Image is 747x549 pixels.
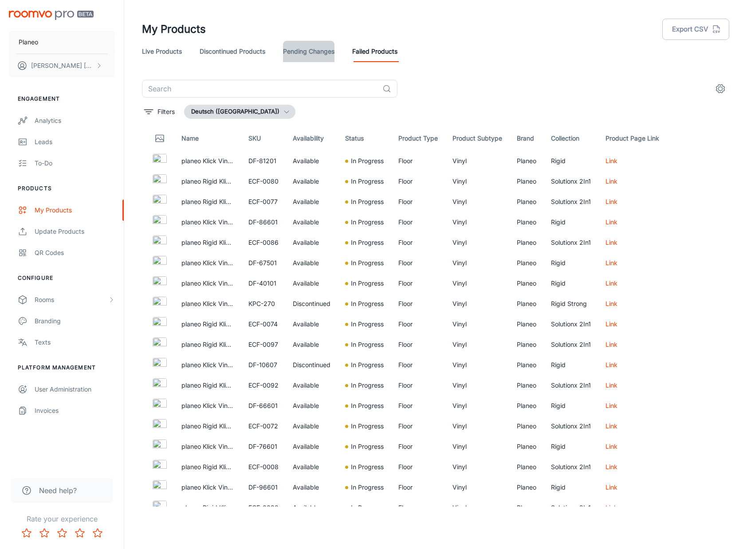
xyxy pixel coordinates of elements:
[286,253,338,273] td: Available
[200,41,265,62] a: Discontinued Products
[286,375,338,396] td: Available
[35,205,115,215] div: My Products
[35,248,115,258] div: QR Codes
[35,337,115,347] div: Texts
[181,238,234,247] p: planeo Rigid Klick Vinyl - SolutionX 2in1 [PERSON_NAME] Naturbraun | Trittschalldämmung integr. (...
[605,320,617,328] a: Link
[544,498,598,518] td: Solutionx 2In1
[174,126,241,151] th: Name
[605,422,617,430] a: Link
[351,197,384,207] p: In Progress
[445,314,510,334] td: Vinyl
[351,299,384,309] p: In Progress
[391,477,445,498] td: Floor
[181,462,234,472] p: planeo Rigid Klick Vinyl - SolutionX 2in1 [PERSON_NAME] Hellbraun | Trittschalldämmung integr. (E...
[544,355,598,375] td: Rigid
[31,61,94,71] p: [PERSON_NAME] [PERSON_NAME]
[544,457,598,477] td: Solutionx 2In1
[544,126,598,151] th: Collection
[391,498,445,518] td: Floor
[544,151,598,171] td: Rigid
[544,334,598,355] td: Solutionx 2In1
[35,137,115,147] div: Leads
[510,355,544,375] td: Planeo
[286,396,338,416] td: Available
[391,396,445,416] td: Floor
[605,259,617,267] a: Link
[351,421,384,431] p: In Progress
[445,151,510,171] td: Vinyl
[181,319,234,329] p: planeo Rigid Klick Vinyl - SolutionX 2in1 [PERSON_NAME] Cremeweiß | Trittschalldämmung integr. (E...
[241,314,286,334] td: ECF-0074
[181,217,234,227] p: planeo Klick Vinyl - Rigid Betonhell Zero (DF-86601)
[9,54,115,77] button: [PERSON_NAME] [PERSON_NAME]
[605,239,617,246] a: Link
[445,171,510,192] td: Vinyl
[605,177,617,185] a: Link
[391,192,445,212] td: Floor
[241,436,286,457] td: DF-76601
[35,227,115,236] div: Update Products
[445,396,510,416] td: Vinyl
[510,416,544,436] td: Planeo
[181,156,234,166] p: planeo Klick Vinyl - Rigid Anthrazit [PERSON_NAME] (DF-81201)
[35,158,115,168] div: To-do
[241,396,286,416] td: DF-66601
[35,384,115,394] div: User Administration
[662,19,729,40] button: Export CSV
[445,436,510,457] td: Vinyl
[157,107,175,117] p: Filters
[510,126,544,151] th: Brand
[544,294,598,314] td: Rigid Strong
[241,294,286,314] td: KPC-270
[391,294,445,314] td: Floor
[391,375,445,396] td: Floor
[510,396,544,416] td: Planeo
[510,294,544,314] td: Planeo
[18,524,35,542] button: Rate 1 star
[352,41,397,62] a: Failed Products
[510,314,544,334] td: Planeo
[241,126,286,151] th: SKU
[445,232,510,253] td: Vinyl
[510,192,544,212] td: Planeo
[241,498,286,518] td: ECF-0088
[241,334,286,355] td: ECF-0097
[9,31,115,54] button: Planeo
[286,273,338,294] td: Available
[391,416,445,436] td: Floor
[351,319,384,329] p: In Progress
[286,334,338,355] td: Available
[605,381,617,389] a: Link
[241,192,286,212] td: ECF-0077
[286,477,338,498] td: Available
[510,375,544,396] td: Planeo
[181,340,234,349] p: planeo Rigid Klick Vinyl - SolutionX 2in1 [PERSON_NAME] Creme | Trittschalldämmung integr. (ECF-0...
[605,300,617,307] a: Link
[286,192,338,212] td: Available
[241,171,286,192] td: ECF-0080
[598,126,670,151] th: Product Page Link
[391,457,445,477] td: Floor
[142,41,182,62] a: Live Products
[7,514,117,524] p: Rate your experience
[351,278,384,288] p: In Progress
[39,485,77,496] span: Need help?
[35,316,115,326] div: Branding
[351,482,384,492] p: In Progress
[286,232,338,253] td: Available
[391,232,445,253] td: Floor
[241,253,286,273] td: DF-67501
[142,105,177,119] button: filter
[445,498,510,518] td: Vinyl
[391,314,445,334] td: Floor
[181,442,234,451] p: planeo Klick Vinyl - Rigid [PERSON_NAME] Canyon (DF-76601)
[544,477,598,498] td: Rigid
[286,294,338,314] td: Discontinued
[445,457,510,477] td: Vinyl
[510,477,544,498] td: Planeo
[445,126,510,151] th: Product Subtype
[605,443,617,450] a: Link
[286,436,338,457] td: Available
[391,212,445,232] td: Floor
